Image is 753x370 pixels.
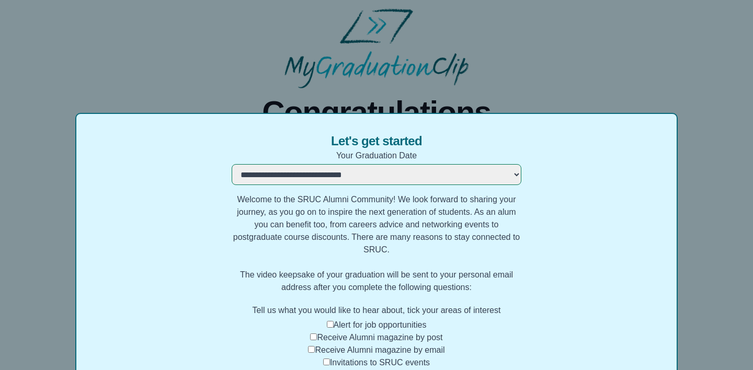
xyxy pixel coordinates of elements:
[232,193,521,294] p: Welcome to the SRUC Alumni Community! We look forward to sharing your journey, as you go on to in...
[330,358,430,367] label: Invitations to SRUC events
[232,304,521,317] label: Tell us what you would like to hear about, tick your areas of interest
[317,333,442,342] label: Receive Alumni magazine by post
[232,149,521,162] label: Your Graduation Date
[331,133,422,149] span: Let's get started
[315,345,444,354] label: Receive Alumni magazine by email
[334,320,427,329] label: Alert for job opportunities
